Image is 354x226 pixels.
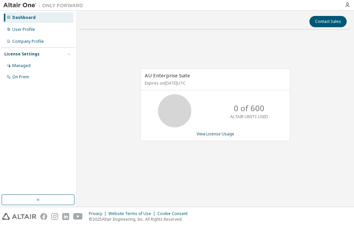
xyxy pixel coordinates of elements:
div: Privacy [89,211,108,216]
img: youtube.svg [73,213,83,220]
img: linkedin.svg [62,213,69,220]
img: Altair One [3,2,87,9]
div: Website Terms of Use [108,211,157,216]
div: Dashboard [12,15,36,20]
span: AU Enterprise Suite [145,72,190,79]
img: facebook.svg [40,213,47,220]
img: instagram.svg [51,213,58,220]
p: Expires on [DATE] UTC [145,80,284,86]
img: altair_logo.svg [2,213,36,220]
a: View License Usage [197,131,234,137]
p: ALTAIR UNITS USED [230,114,268,119]
div: Managed [12,63,31,68]
div: Cookie Consent [157,211,192,216]
p: © 2025 Altair Engineering, Inc. All Rights Reserved. [89,216,192,222]
div: License Settings [4,51,40,57]
button: Contact Sales [309,16,347,27]
div: User Profile [12,27,35,32]
div: On Prem [12,74,29,80]
div: Company Profile [12,39,44,44]
p: 0 of 600 [234,103,265,114]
